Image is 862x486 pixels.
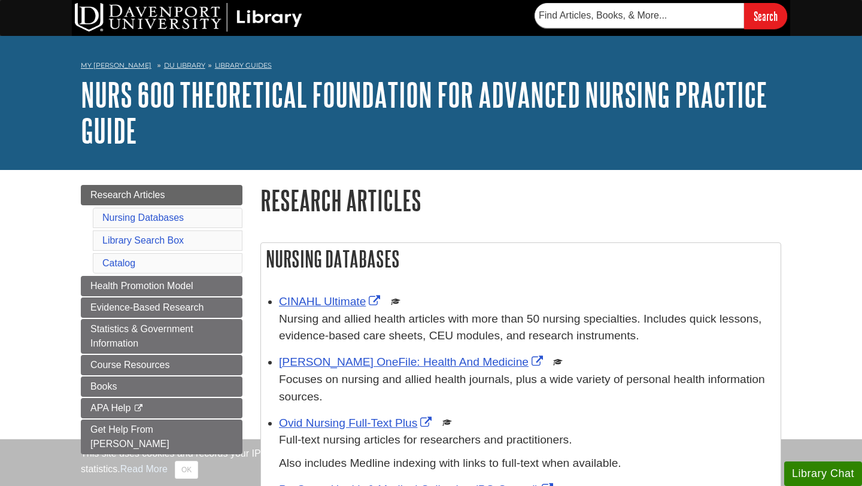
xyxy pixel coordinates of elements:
a: Health Promotion Model [81,276,242,296]
h2: Nursing Databases [261,243,781,275]
i: This link opens in a new window [133,405,144,412]
span: APA Help [90,403,130,413]
div: Guide Page Menu [81,185,242,454]
a: Link opens in new window [279,295,383,308]
img: DU Library [75,3,302,32]
a: APA Help [81,398,242,418]
span: Health Promotion Model [90,281,193,291]
a: Library Guides [215,61,272,69]
form: Searches DU Library's articles, books, and more [535,3,787,29]
input: Find Articles, Books, & More... [535,3,744,28]
img: Scholarly or Peer Reviewed [442,418,452,427]
span: Get Help From [PERSON_NAME] [90,424,169,449]
p: Full-text nursing articles for researchers and practitioners. [279,432,775,449]
button: Library Chat [784,461,862,486]
span: Course Resources [90,360,170,370]
a: Nursing Databases [102,212,184,223]
input: Search [744,3,787,29]
img: Scholarly or Peer Reviewed [553,357,563,367]
a: Books [81,376,242,397]
a: DU Library [164,61,205,69]
a: Link opens in new window [279,417,435,429]
a: Course Resources [81,355,242,375]
img: Scholarly or Peer Reviewed [391,297,400,306]
a: Link opens in new window [279,356,546,368]
a: Catalog [102,258,135,268]
nav: breadcrumb [81,57,781,77]
a: Statistics & Government Information [81,319,242,354]
p: Also includes Medline indexing with links to full-text when available. [279,455,775,472]
p: Nursing and allied health articles with more than 50 nursing specialties. Includes quick lessons,... [279,311,775,345]
span: Research Articles [90,190,165,200]
a: Evidence-Based Research [81,297,242,318]
a: NURS 600 Theoretical Foundation for Advanced Nursing Practice Guide [81,76,767,149]
span: Books [90,381,117,391]
a: Research Articles [81,185,242,205]
p: Focuses on nursing and allied health journals, plus a wide variety of personal health information... [279,371,775,406]
a: My [PERSON_NAME] [81,60,151,71]
h1: Research Articles [260,185,781,215]
a: Library Search Box [102,235,184,245]
a: Get Help From [PERSON_NAME] [81,420,242,454]
span: Statistics & Government Information [90,324,193,348]
span: Evidence-Based Research [90,302,204,312]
